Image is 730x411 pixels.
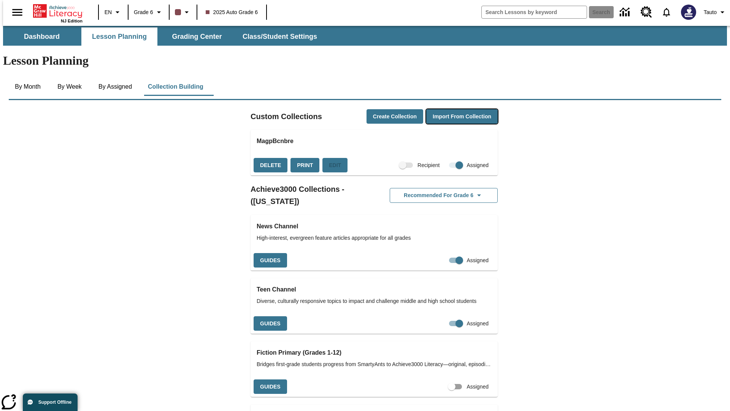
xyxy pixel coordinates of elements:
span: Grade 6 [134,8,153,16]
img: Avatar [681,5,696,20]
button: Language: EN, Select a language [101,5,125,19]
h2: Achieve3000 Collections - ([US_STATE]) [251,183,374,207]
button: Class color is dark brown. Change class color [172,5,194,19]
span: Assigned [467,320,489,328]
div: SubNavbar [3,26,727,46]
button: Grade: Grade 6, Select a grade [131,5,167,19]
button: Create Collection [367,109,423,124]
button: By Month [9,78,47,96]
button: Profile/Settings [701,5,730,19]
button: Grading Center [159,27,235,46]
span: Assigned [467,256,489,264]
button: Class/Student Settings [236,27,323,46]
span: High-interest, evergreen feature articles appropriate for all grades [257,234,492,242]
span: Assigned [467,383,489,391]
h3: Fiction Primary (Grades 1-12) [257,347,492,358]
span: Diverse, culturally responsive topics to impact and challenge middle and high school students [257,297,492,305]
button: Open side menu [6,1,29,24]
button: Guides [254,253,287,268]
span: Support Offline [38,400,71,405]
h3: Teen Channel [257,284,492,295]
button: Collection Building [142,78,209,96]
button: By Week [51,78,89,96]
a: Home [33,3,83,19]
button: Delete [254,158,287,173]
button: Dashboard [4,27,80,46]
button: Guides [254,316,287,331]
a: Data Center [615,2,636,23]
div: Home [33,3,83,23]
a: Notifications [657,2,676,22]
button: By Assigned [92,78,138,96]
span: 2025 Auto Grade 6 [206,8,258,16]
div: Because this collection has already started, you cannot change the collection. You can adjust ind... [322,158,348,173]
button: Import from Collection [426,109,498,124]
span: EN [105,8,112,16]
button: Recommended for Grade 6 [390,188,498,203]
h1: Lesson Planning [3,54,727,68]
span: Tauto [704,8,717,16]
h3: News Channel [257,221,492,232]
h3: MagpBcnbre [257,136,492,147]
span: Assigned [467,161,489,169]
span: Bridges first-grade students progress from SmartyAnts to Achieve3000 Literacy—original, episodic ... [257,360,492,368]
span: NJ Edition [61,19,83,23]
button: Lesson Planning [81,27,157,46]
h2: Custom Collections [251,110,322,123]
input: search field [482,6,587,18]
button: Print, will open in a new window [290,158,319,173]
button: Select a new avatar [676,2,701,22]
div: SubNavbar [3,27,324,46]
button: Support Offline [23,393,78,411]
a: Resource Center, Will open in new tab [636,2,657,22]
button: Guides [254,379,287,394]
span: Recipient [417,161,440,169]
